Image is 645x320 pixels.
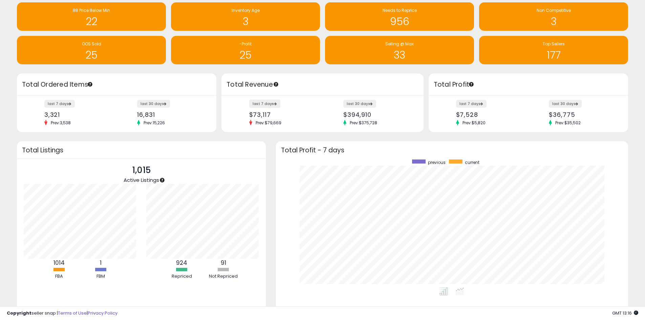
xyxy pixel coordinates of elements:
span: -Profit [239,41,252,47]
span: previous [428,159,446,165]
b: 924 [176,259,187,267]
a: Terms of Use [58,310,87,316]
span: Prev: $375,728 [346,120,381,126]
div: Not Repriced [203,273,244,280]
h1: 3 [482,16,625,27]
span: Non Competitive [537,7,571,13]
a: OOS Sold 25 [17,36,166,64]
label: last 30 days [137,100,170,108]
span: BB Price Below Min [73,7,110,13]
h1: 3 [174,16,317,27]
span: Prev: $5,820 [459,120,489,126]
span: Needs to Reprice [383,7,417,13]
h3: Total Revenue [227,80,418,89]
h1: 22 [20,16,163,27]
a: Top Sellers 177 [479,36,628,64]
h1: 177 [482,49,625,61]
span: 2025-09-17 13:16 GMT [612,310,638,316]
span: Top Sellers [543,41,565,47]
label: last 30 days [549,100,582,108]
div: 16,831 [137,111,205,118]
span: Prev: $35,502 [552,120,584,126]
h1: 956 [328,16,471,27]
strong: Copyright [7,310,31,316]
div: $36,775 [549,111,616,118]
a: -Profit 25 [171,36,320,64]
label: last 30 days [343,100,376,108]
span: current [465,159,479,165]
label: last 7 days [456,100,487,108]
div: $73,117 [249,111,318,118]
a: BB Price Below Min 22 [17,2,166,31]
div: Tooltip anchor [468,81,474,87]
h3: Total Ordered Items [22,80,211,89]
a: Inventory Age 3 [171,2,320,31]
p: 1,015 [124,164,159,177]
h3: Total Profit - 7 days [281,148,623,153]
div: $394,910 [343,111,412,118]
div: Repriced [162,273,202,280]
span: OOS Sold [82,41,101,47]
div: seller snap | | [7,310,117,317]
b: 91 [221,259,226,267]
a: Privacy Policy [88,310,117,316]
h1: 33 [328,49,471,61]
div: Tooltip anchor [159,177,165,183]
h3: Total Profit [434,80,623,89]
label: last 7 days [44,100,75,108]
h1: 25 [174,49,317,61]
div: Tooltip anchor [273,81,279,87]
span: Prev: 3,538 [47,120,74,126]
span: Prev: 15,226 [140,120,168,126]
a: Selling @ Max 33 [325,36,474,64]
a: Non Competitive 3 [479,2,628,31]
div: 3,321 [44,111,112,118]
div: $7,528 [456,111,523,118]
span: Prev: $79,669 [252,120,285,126]
div: FBM [81,273,121,280]
b: 1014 [53,259,65,267]
div: FBA [39,273,80,280]
h1: 25 [20,49,163,61]
span: Inventory Age [232,7,260,13]
a: Needs to Reprice 956 [325,2,474,31]
h3: Total Listings [22,148,261,153]
span: Active Listings [124,176,159,184]
label: last 7 days [249,100,280,108]
b: 1 [100,259,102,267]
span: Selling @ Max [385,41,414,47]
div: Tooltip anchor [87,81,93,87]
